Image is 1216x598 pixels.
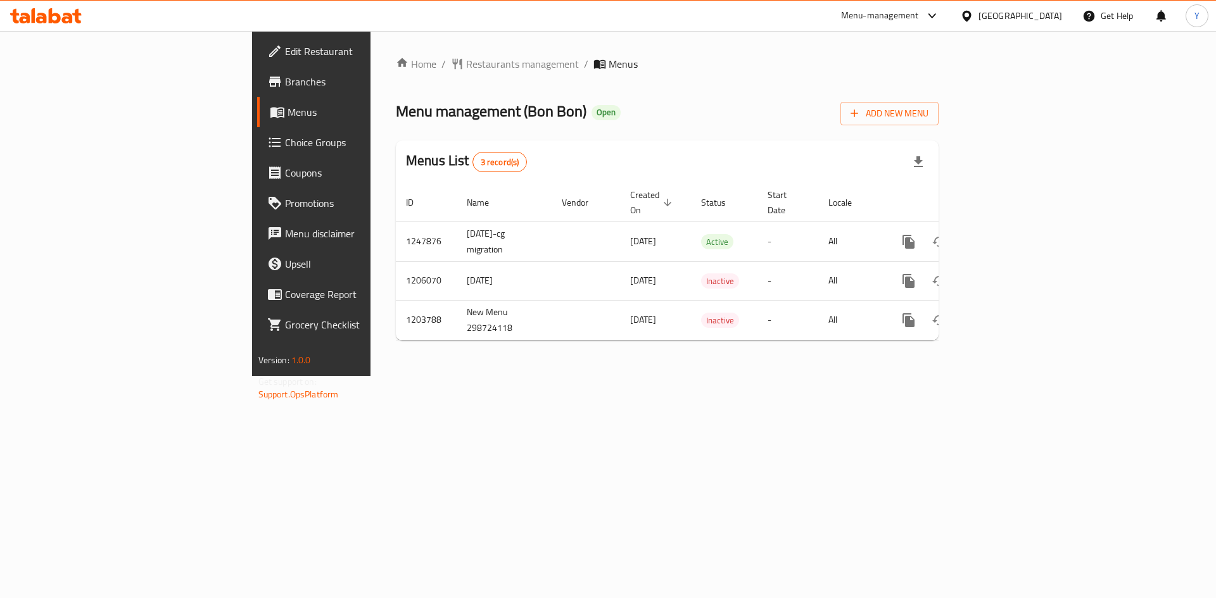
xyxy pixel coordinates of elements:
[457,261,552,300] td: [DATE]
[257,309,455,340] a: Grocery Checklist
[978,9,1062,23] div: [GEOGRAPHIC_DATA]
[818,300,883,340] td: All
[894,266,924,296] button: more
[467,195,505,210] span: Name
[562,195,605,210] span: Vendor
[828,195,868,210] span: Locale
[285,317,445,332] span: Grocery Checklist
[285,287,445,302] span: Coverage Report
[257,249,455,279] a: Upsell
[285,74,445,89] span: Branches
[818,261,883,300] td: All
[285,165,445,180] span: Coupons
[701,234,733,249] div: Active
[406,195,430,210] span: ID
[291,352,311,368] span: 1.0.0
[757,261,818,300] td: -
[473,156,527,168] span: 3 record(s)
[257,127,455,158] a: Choice Groups
[466,56,579,72] span: Restaurants management
[883,184,1025,222] th: Actions
[701,235,733,249] span: Active
[894,227,924,257] button: more
[840,102,939,125] button: Add New Menu
[257,279,455,309] a: Coverage Report
[457,221,552,261] td: [DATE]-cg migration
[257,97,455,127] a: Menus
[924,266,954,296] button: Change Status
[258,352,289,368] span: Version:
[257,158,455,188] a: Coupons
[630,272,656,289] span: [DATE]
[851,106,928,121] span: Add New Menu
[757,221,818,261] td: -
[285,226,445,241] span: Menu disclaimer
[903,147,934,177] div: Export file
[257,218,455,249] a: Menu disclaimer
[818,221,883,261] td: All
[701,313,739,328] span: Inactive
[701,195,742,210] span: Status
[924,305,954,335] button: Change Status
[285,196,445,211] span: Promotions
[396,97,586,125] span: Menu management ( Bon Bon )
[451,56,579,72] a: Restaurants management
[396,56,939,72] nav: breadcrumb
[894,305,924,335] button: more
[472,152,528,172] div: Total records count
[257,66,455,97] a: Branches
[841,8,919,23] div: Menu-management
[288,104,445,120] span: Menus
[768,187,803,218] span: Start Date
[592,105,621,120] div: Open
[609,56,638,72] span: Menus
[924,227,954,257] button: Change Status
[396,184,1025,340] table: enhanced table
[592,107,621,118] span: Open
[406,151,527,172] h2: Menus List
[258,386,339,402] a: Support.OpsPlatform
[285,44,445,59] span: Edit Restaurant
[630,311,656,328] span: [DATE]
[257,36,455,66] a: Edit Restaurant
[630,233,656,249] span: [DATE]
[285,135,445,150] span: Choice Groups
[285,256,445,271] span: Upsell
[257,188,455,218] a: Promotions
[258,373,317,390] span: Get support on:
[701,274,739,289] span: Inactive
[1194,9,1200,23] span: Y
[630,187,676,218] span: Created On
[584,56,588,72] li: /
[757,300,818,340] td: -
[457,300,552,340] td: New Menu 298724118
